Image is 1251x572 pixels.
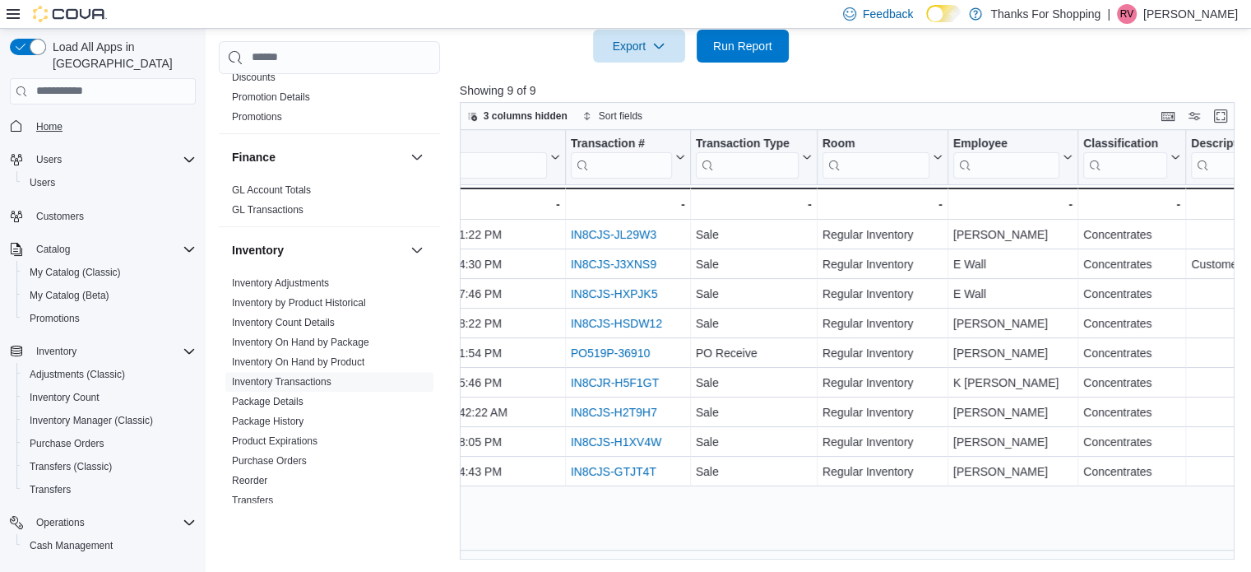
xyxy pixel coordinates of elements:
[23,286,116,305] a: My Catalog (Beta)
[232,110,282,123] span: Promotions
[30,206,196,226] span: Customers
[3,238,202,261] button: Catalog
[232,184,311,197] span: GL Account Totals
[232,277,329,290] span: Inventory Adjustments
[23,388,196,407] span: Inventory Count
[30,391,100,404] span: Inventory Count
[36,210,84,223] span: Customers
[219,180,440,226] div: Finance
[30,513,91,532] button: Operations
[570,317,661,330] a: IN8CJS-HSDW12
[23,457,118,477] a: Transfers (Classic)
[822,254,943,274] div: Regular Inventory
[603,30,675,63] span: Export
[822,194,943,214] div: -
[46,39,196,72] span: Load All Apps in [GEOGRAPHIC_DATA]
[232,455,307,467] a: Purchase Orders
[403,136,546,151] div: Date Time
[403,432,559,452] div: [DATE] 2:48:05 PM
[403,314,559,333] div: [DATE] 4:18:22 PM
[1083,225,1180,244] div: Concentrates
[30,539,113,552] span: Cash Management
[696,314,812,333] div: Sale
[953,462,1073,481] div: [PERSON_NAME]
[953,314,1073,333] div: [PERSON_NAME]
[696,225,812,244] div: Sale
[232,375,331,388] span: Inventory Transactions
[232,317,335,328] a: Inventory Count Details
[30,150,196,170] span: Users
[403,225,559,244] div: [DATE] 8:21:22 PM
[16,432,202,455] button: Purchase Orders
[1083,284,1180,304] div: Concentrates
[3,511,202,534] button: Operations
[30,117,69,137] a: Home
[1211,106,1230,126] button: Enter fullscreen
[576,106,649,126] button: Sort fields
[16,455,202,478] button: Transfers (Classic)
[1083,432,1180,452] div: Concentrates
[23,411,160,430] a: Inventory Manager (Classic)
[30,176,55,189] span: Users
[232,149,276,165] h3: Finance
[570,228,656,241] a: IN8CJS-JL29W3
[30,437,104,450] span: Purchase Orders
[1083,373,1180,393] div: Concentrates
[23,411,196,430] span: Inventory Manager (Classic)
[1083,402,1180,422] div: Concentrates
[36,243,70,256] span: Catalog
[696,373,812,393] div: Sale
[30,266,121,279] span: My Catalog (Classic)
[232,376,331,388] a: Inventory Transactions
[232,395,303,408] span: Package Details
[695,136,798,151] div: Transaction Type
[696,343,812,363] div: PO Receive
[1184,106,1204,126] button: Display options
[23,388,106,407] a: Inventory Count
[23,457,196,477] span: Transfers (Classic)
[822,462,943,481] div: Regular Inventory
[232,71,276,84] span: Discounts
[1083,254,1180,274] div: Concentrates
[16,284,202,307] button: My Catalog (Beta)
[1143,4,1238,24] p: [PERSON_NAME]
[953,225,1073,244] div: [PERSON_NAME]
[30,239,76,259] button: Catalog
[403,402,559,422] div: [DATE] 10:42:22 AM
[953,284,1073,304] div: E Wall
[36,120,63,133] span: Home
[1107,4,1110,24] p: |
[953,373,1073,393] div: K [PERSON_NAME]
[30,239,196,259] span: Catalog
[822,402,943,422] div: Regular Inventory
[219,273,440,517] div: Inventory
[30,368,125,381] span: Adjustments (Classic)
[926,5,961,22] input: Dark Mode
[232,495,273,506] a: Transfers
[16,363,202,386] button: Adjustments (Classic)
[16,171,202,194] button: Users
[1083,136,1167,178] div: Classification
[713,38,772,54] span: Run Report
[23,536,196,556] span: Cash Management
[23,536,119,556] a: Cash Management
[36,153,62,166] span: Users
[407,147,427,167] button: Finance
[30,483,71,496] span: Transfers
[484,109,568,123] span: 3 columns hidden
[232,184,311,196] a: GL Account Totals
[232,435,317,448] span: Product Expirations
[570,136,684,178] button: Transaction #
[232,475,267,486] a: Reorder
[695,136,798,178] div: Transaction Type
[461,106,574,126] button: 3 columns hidden
[232,435,317,447] a: Product Expirations
[822,373,943,393] div: Regular Inventory
[232,242,284,258] h3: Inventory
[16,534,202,557] button: Cash Management
[460,82,1243,99] p: Showing 9 of 9
[23,480,196,500] span: Transfers
[30,414,153,427] span: Inventory Manager (Classic)
[822,225,943,244] div: Regular Inventory
[599,109,642,123] span: Sort fields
